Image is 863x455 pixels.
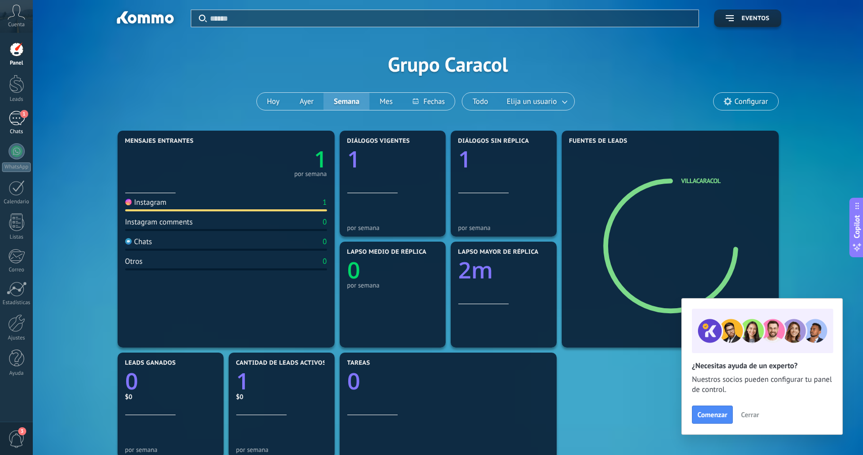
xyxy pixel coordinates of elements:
text: 1 [236,366,249,396]
div: Chats [125,237,152,247]
div: Chats [2,129,31,135]
span: Cuenta [8,22,25,28]
button: Fechas [403,93,455,110]
div: por semana [347,224,438,232]
span: Cantidad de leads activos [236,360,327,367]
text: 0 [347,255,360,286]
text: 1 [347,144,360,175]
img: Chats [125,238,132,245]
a: 1 [236,366,327,396]
img: Instagram [125,199,132,205]
button: Mes [369,93,403,110]
button: Elija un usuario [498,93,574,110]
div: Calendario [2,199,31,205]
text: 2m [458,255,493,286]
text: 0 [125,366,138,396]
div: 1 [322,198,327,207]
span: Diálogos sin réplica [458,138,529,145]
span: Nuestros socios pueden configurar tu panel de control. [692,375,832,395]
span: Lapso medio de réplica [347,249,427,256]
div: Ayuda [2,370,31,377]
a: 2m [458,255,549,286]
button: Semana [323,93,369,110]
span: 3 [18,427,26,435]
div: 0 [322,237,327,247]
div: 0 [322,257,327,266]
a: villacaracol [681,177,721,185]
div: Instagram comments [125,217,193,227]
text: 1 [458,144,471,175]
span: Diálogos vigentes [347,138,410,145]
h2: ¿Necesitas ayuda de un experto? [692,361,832,371]
span: Mensajes entrantes [125,138,194,145]
button: Ayer [290,93,324,110]
div: por semana [294,172,327,177]
div: por semana [347,281,438,289]
div: Otros [125,257,143,266]
div: Leads [2,96,31,103]
span: Leads ganados [125,360,176,367]
span: Comenzar [697,411,727,418]
div: por semana [125,446,216,453]
text: 0 [347,366,360,396]
div: Instagram [125,198,167,207]
span: Fuentes de leads [569,138,628,145]
button: Eventos [714,10,781,27]
span: Eventos [741,15,769,22]
button: Cerrar [736,407,764,422]
button: Comenzar [692,406,733,424]
span: Configurar [734,97,768,106]
div: Correo [2,267,31,273]
div: 0 [322,217,327,227]
a: 0 [347,366,549,396]
a: 1 [226,144,327,175]
div: Ajustes [2,335,31,342]
div: $0 [236,392,327,401]
span: Elija un usuario [505,95,559,108]
text: 1 [314,144,327,175]
div: Listas [2,234,31,241]
div: WhatsApp [2,162,31,172]
span: Cerrar [741,411,759,418]
span: Tareas [347,360,370,367]
span: Lapso mayor de réplica [458,249,538,256]
button: Hoy [257,93,290,110]
a: 0 [125,366,216,396]
div: Panel [2,60,31,67]
span: 1 [20,110,28,118]
button: Todo [462,93,498,110]
div: $0 [125,392,216,401]
div: por semana [458,224,549,232]
div: por semana [236,446,327,453]
span: Copilot [852,215,862,239]
div: Estadísticas [2,300,31,306]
